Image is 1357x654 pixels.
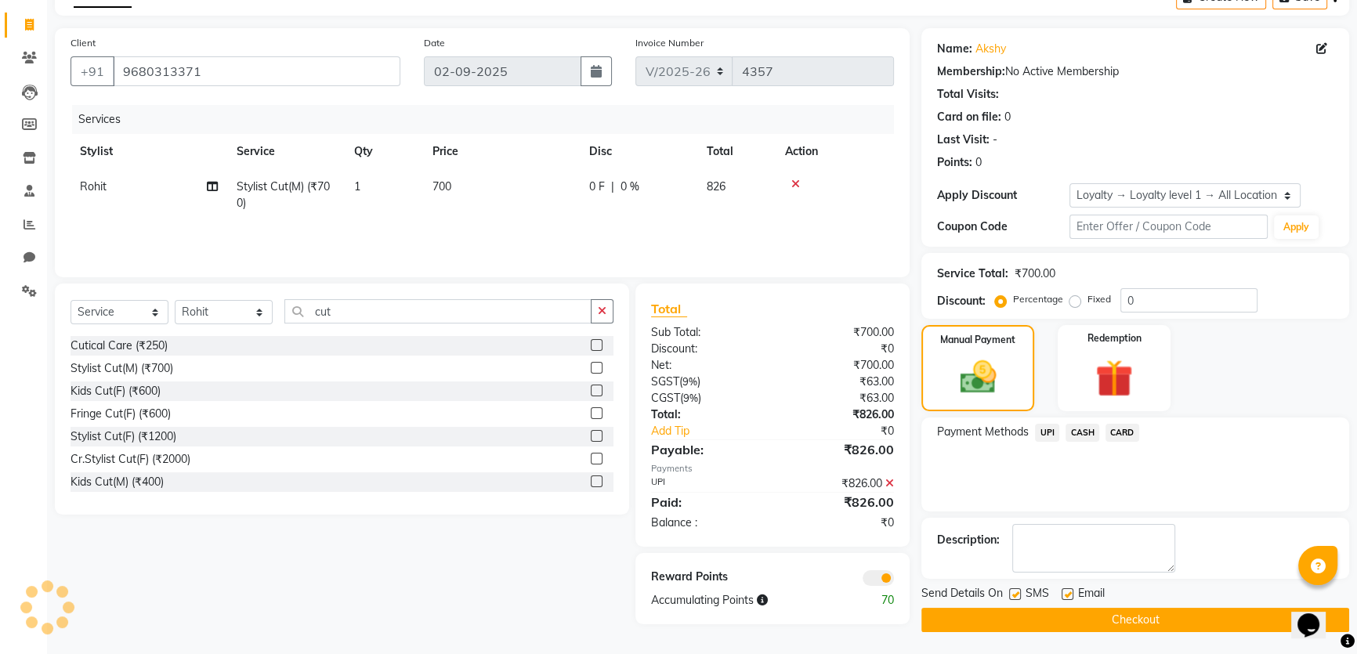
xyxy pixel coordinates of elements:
[1066,424,1099,442] span: CASH
[639,324,773,341] div: Sub Total:
[937,219,1069,235] div: Coupon Code
[1035,424,1059,442] span: UPI
[937,187,1069,204] div: Apply Discount
[773,406,906,423] div: ₹826.00
[71,56,114,86] button: +91
[423,134,580,169] th: Price
[621,179,639,195] span: 0 %
[937,86,999,103] div: Total Visits:
[773,324,906,341] div: ₹700.00
[975,41,1006,57] a: Akshy
[993,132,997,148] div: -
[611,179,614,195] span: |
[71,474,164,490] div: Kids Cut(M) (₹400)
[773,357,906,374] div: ₹700.00
[921,608,1349,632] button: Checkout
[683,392,698,404] span: 9%
[921,585,1003,605] span: Send Details On
[1078,585,1105,605] span: Email
[639,569,773,586] div: Reward Points
[794,423,906,439] div: ₹0
[1291,591,1341,638] iframe: chat widget
[1084,355,1145,402] img: _gift.svg
[937,266,1008,282] div: Service Total:
[937,293,986,309] div: Discount:
[345,134,423,169] th: Qty
[71,383,161,399] div: Kids Cut(F) (₹600)
[432,179,451,193] span: 700
[71,134,227,169] th: Stylist
[651,301,687,317] span: Total
[71,36,96,50] label: Client
[639,357,773,374] div: Net:
[651,462,895,475] div: Payments
[71,360,173,377] div: Stylist Cut(M) (₹700)
[697,134,776,169] th: Total
[639,341,773,357] div: Discount:
[71,451,190,468] div: Cr.Stylist Cut(F) (₹2000)
[773,374,906,390] div: ₹63.00
[639,390,773,406] div: ( )
[1106,424,1139,442] span: CARD
[651,391,680,405] span: CGST
[937,424,1029,440] span: Payment Methods
[773,515,906,531] div: ₹0
[424,36,445,50] label: Date
[639,493,773,511] div: Paid:
[1274,215,1319,239] button: Apply
[639,423,795,439] a: Add Tip
[639,475,773,492] div: UPI
[635,36,704,50] label: Invoice Number
[937,63,1005,80] div: Membership:
[949,356,1008,398] img: _cash.svg
[937,41,972,57] div: Name:
[937,63,1333,80] div: No Active Membership
[1013,292,1063,306] label: Percentage
[682,375,697,388] span: 9%
[773,493,906,511] div: ₹826.00
[237,179,330,210] span: Stylist Cut(M) (₹700)
[937,132,990,148] div: Last Visit:
[1015,266,1055,282] div: ₹700.00
[354,179,360,193] span: 1
[940,333,1015,347] label: Manual Payment
[1004,109,1011,125] div: 0
[1087,331,1142,345] label: Redemption
[580,134,697,169] th: Disc
[839,592,906,609] div: 70
[639,374,773,390] div: ( )
[1069,215,1268,239] input: Enter Offer / Coupon Code
[71,406,171,422] div: Fringe Cut(F) (₹600)
[651,374,679,388] span: SGST
[71,338,168,354] div: Cutical Care (₹250)
[937,532,1000,548] div: Description:
[773,440,906,459] div: ₹826.00
[72,105,906,134] div: Services
[227,134,345,169] th: Service
[589,179,605,195] span: 0 F
[773,390,906,406] div: ₹63.00
[284,299,592,323] input: Search or Scan
[1026,585,1049,605] span: SMS
[639,440,773,459] div: Payable:
[639,406,773,423] div: Total:
[1087,292,1111,306] label: Fixed
[639,592,840,609] div: Accumulating Points
[707,179,726,193] span: 826
[773,341,906,357] div: ₹0
[776,134,894,169] th: Action
[71,428,176,445] div: Stylist Cut(F) (₹1200)
[639,515,773,531] div: Balance :
[773,475,906,492] div: ₹826.00
[113,56,400,86] input: Search by Name/Mobile/Email/Code
[937,154,972,171] div: Points:
[975,154,982,171] div: 0
[80,179,107,193] span: Rohit
[937,109,1001,125] div: Card on file:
